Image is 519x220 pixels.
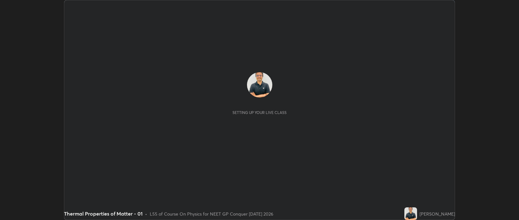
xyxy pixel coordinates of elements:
[150,211,273,217] div: L55 of Course On Physics for NEET GP Conquer [DATE] 2026
[404,207,417,220] img: 37e60c5521b4440f9277884af4c92300.jpg
[420,211,455,217] div: [PERSON_NAME]
[64,210,142,217] div: Thermal Properties of Matter - 01
[247,72,272,97] img: 37e60c5521b4440f9277884af4c92300.jpg
[232,110,287,115] div: Setting up your live class
[145,211,147,217] div: •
